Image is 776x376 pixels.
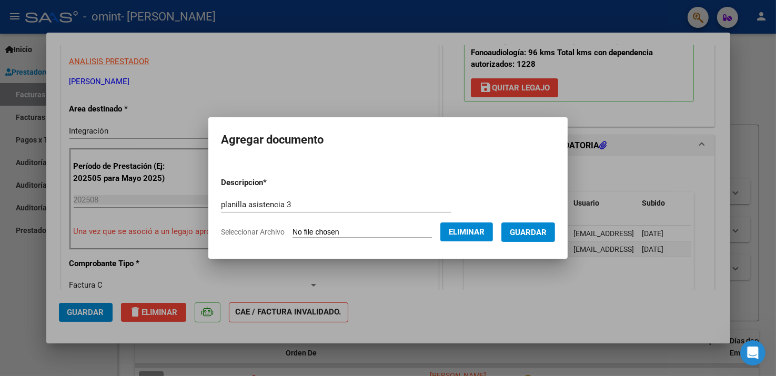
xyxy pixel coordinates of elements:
[501,222,555,242] button: Guardar
[740,340,765,365] iframe: Intercom live chat
[440,222,493,241] button: Eliminar
[221,130,555,150] h2: Agregar documento
[510,228,547,237] span: Guardar
[221,228,285,236] span: Seleccionar Archivo
[221,177,321,189] p: Descripcion
[449,227,485,237] span: Eliminar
